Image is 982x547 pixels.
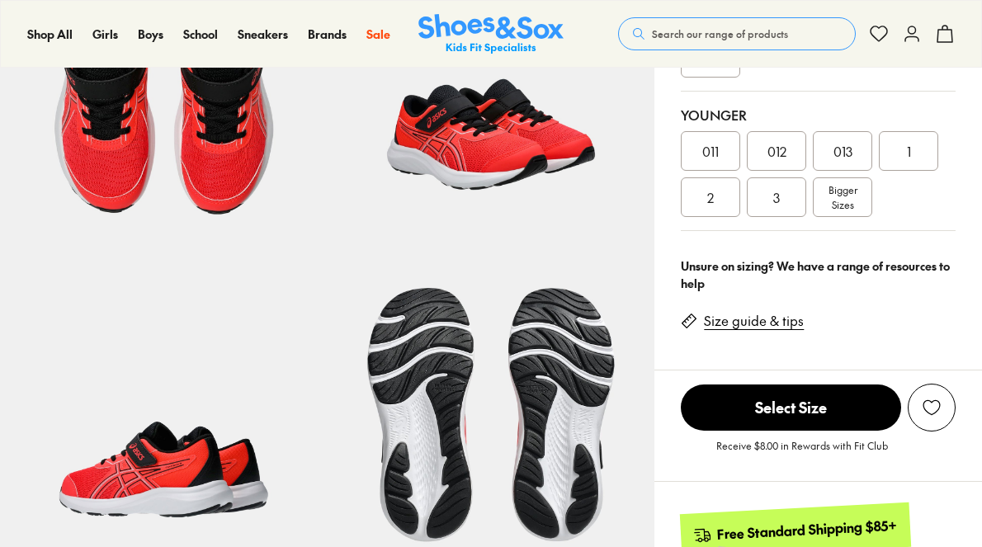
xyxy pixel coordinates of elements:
[907,141,911,161] span: 1
[681,105,956,125] div: Younger
[652,26,788,41] span: Search our range of products
[238,26,288,42] span: Sneakers
[418,14,564,54] img: SNS_Logo_Responsive.svg
[908,384,956,431] button: Add to Wishlist
[92,26,118,42] span: Girls
[183,26,218,42] span: School
[27,26,73,42] span: Shop All
[308,26,347,43] a: Brands
[183,26,218,43] a: School
[418,14,564,54] a: Shoes & Sox
[716,438,888,468] p: Receive $8.00 in Rewards with Fit Club
[27,26,73,43] a: Shop All
[681,257,956,292] div: Unsure on sizing? We have a range of resources to help
[702,141,719,161] span: 011
[717,516,898,543] div: Free Standard Shipping $85+
[704,312,804,330] a: Size guide & tips
[773,187,780,207] span: 3
[681,384,901,431] span: Select Size
[366,26,390,42] span: Sale
[366,26,390,43] a: Sale
[138,26,163,42] span: Boys
[681,384,901,431] button: Select Size
[308,26,347,42] span: Brands
[92,26,118,43] a: Girls
[829,182,857,212] span: Bigger Sizes
[138,26,163,43] a: Boys
[238,26,288,43] a: Sneakers
[767,141,786,161] span: 012
[707,187,714,207] span: 2
[833,141,852,161] span: 013
[618,17,856,50] button: Search our range of products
